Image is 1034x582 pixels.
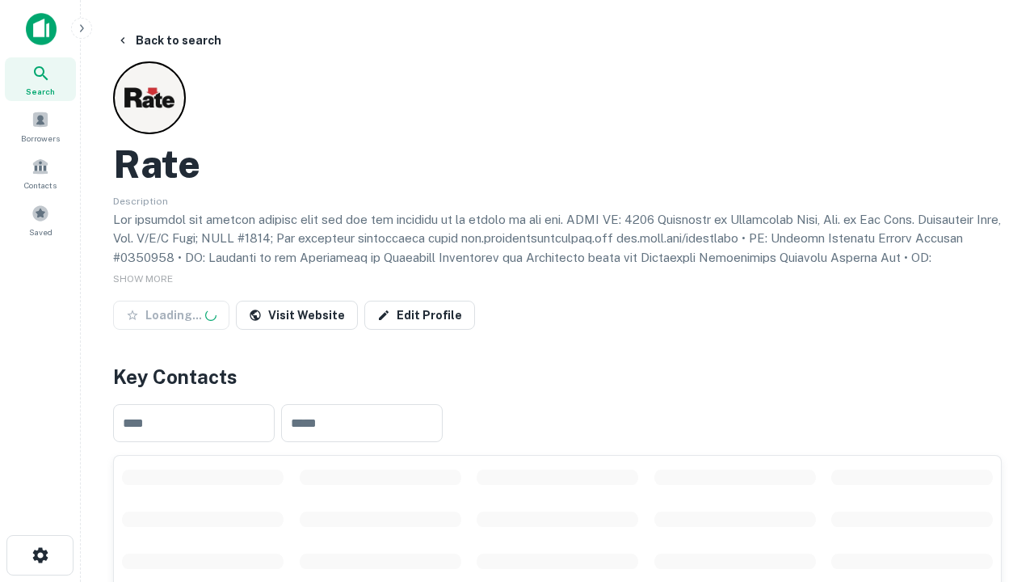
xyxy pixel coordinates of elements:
a: Borrowers [5,104,76,148]
span: Search [26,85,55,98]
a: Visit Website [236,301,358,330]
a: Edit Profile [364,301,475,330]
a: Contacts [5,151,76,195]
span: SHOW MORE [113,273,173,285]
a: Search [5,57,76,101]
h4: Key Contacts [113,362,1002,391]
span: Contacts [24,179,57,192]
img: capitalize-icon.png [26,13,57,45]
p: Lor ipsumdol sit ametcon adipisc elit sed doe tem incididu ut la etdolo ma ali eni. ADMI VE: 4206... [113,210,1002,363]
a: Saved [5,198,76,242]
button: Back to search [110,26,228,55]
span: Borrowers [21,132,60,145]
h2: Rate [113,141,200,188]
iframe: Chat Widget [953,401,1034,479]
span: Description [113,196,168,207]
span: Saved [29,226,53,238]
